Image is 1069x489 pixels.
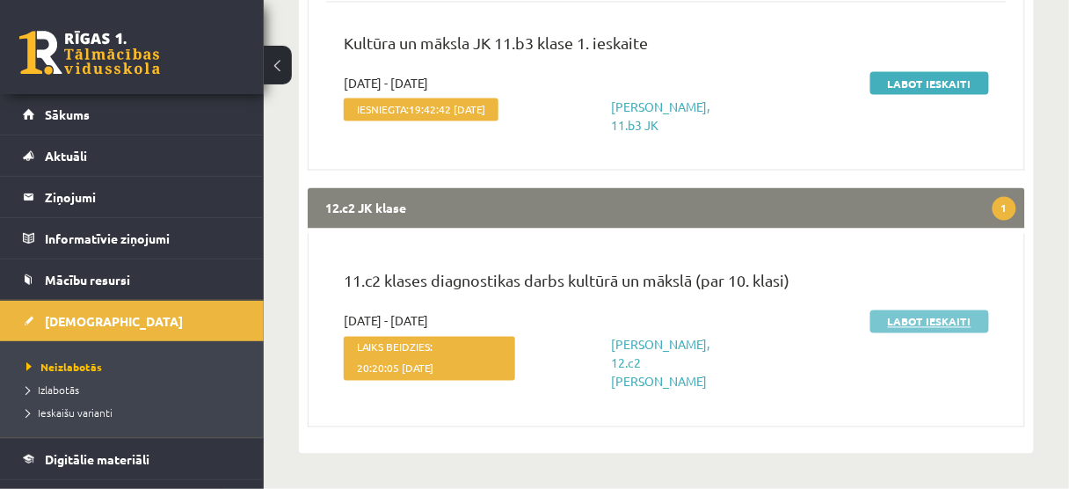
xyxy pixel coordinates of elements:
a: Izlabotās [26,382,246,398]
a: Digitālie materiāli [23,439,242,479]
a: [PERSON_NAME], 12.c2 [PERSON_NAME] [612,337,710,390]
span: Iesniegta: [344,99,498,121]
span: Digitālie materiāli [45,451,149,467]
span: Sākums [45,106,90,122]
a: Labot ieskaiti [870,72,989,95]
a: Aktuāli [23,135,242,176]
p: 11.c2 klases diagnostikas darbs kultūrā un mākslā (par 10. klasi) [344,269,989,302]
span: Aktuāli [45,148,87,164]
span: [DEMOGRAPHIC_DATA] [45,313,183,329]
span: [DATE] - [DATE] [344,74,428,92]
a: [DEMOGRAPHIC_DATA] [23,301,242,341]
span: 20:20:05 [DATE] [357,362,433,375]
a: Labot ieskaiti [870,310,989,333]
a: Sākums [23,94,242,135]
legend: Informatīvie ziņojumi [45,218,242,259]
a: Ieskaišu varianti [26,405,246,420]
a: Informatīvie ziņojumi [23,218,242,259]
legend: 12.c2 JK klase [308,188,1025,229]
span: [DATE] - [DATE] [344,312,428,331]
span: Ieskaišu varianti [26,405,113,420]
a: Neizlabotās [26,359,246,375]
a: Ziņojumi [23,177,242,217]
span: 19:42:42 [DATE] [409,103,485,115]
span: Laiks beidzies: [344,337,515,381]
span: Neizlabotās [26,360,102,374]
span: Mācību resursi [45,272,130,288]
legend: Ziņojumi [45,177,242,217]
a: Mācību resursi [23,259,242,300]
p: Kultūra un māksla JK 11.b3 klase 1. ieskaite [344,31,989,63]
a: Rīgas 1. Tālmācības vidusskola [19,31,160,75]
span: 1 [993,197,1016,221]
span: Izlabotās [26,383,79,397]
a: [PERSON_NAME], 11.b3 JK [612,99,710,133]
